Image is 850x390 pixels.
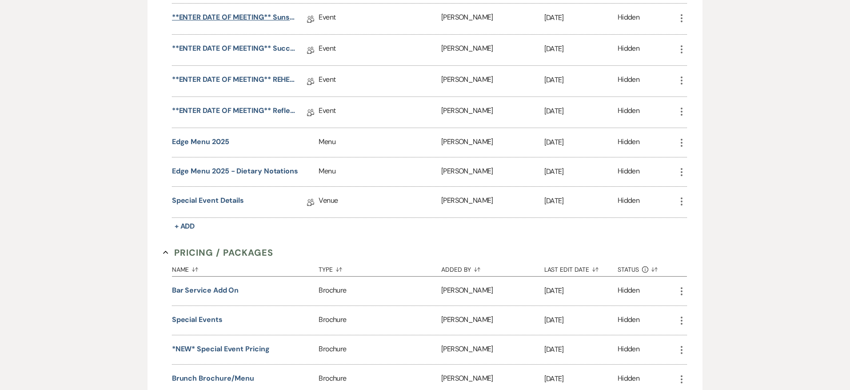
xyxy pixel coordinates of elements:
div: Hidden [618,314,639,326]
div: Brochure [319,306,441,335]
div: Event [319,97,441,128]
button: Edge Menu 2025 - Dietary Notations [172,166,298,177]
button: *NEW* Special Event Pricing [172,344,270,354]
p: [DATE] [544,195,618,207]
button: Type [319,259,441,276]
div: Hidden [618,137,639,149]
button: Last Edit Date [544,259,618,276]
div: Hidden [618,105,639,119]
div: [PERSON_NAME] [441,157,544,186]
p: [DATE] [544,166,618,177]
div: [PERSON_NAME] [441,66,544,96]
div: [PERSON_NAME] [441,335,544,364]
div: Hidden [618,43,639,57]
button: Status [618,259,676,276]
button: Added By [441,259,544,276]
div: Event [319,35,441,65]
button: + Add [172,220,198,233]
span: + Add [175,221,195,231]
div: Hidden [618,74,639,88]
div: Menu [319,157,441,186]
a: **ENTER DATE OF MEETING** Succulent WITH BAR Wedding Details [172,43,299,57]
p: [DATE] [544,12,618,24]
a: Special Event Details [172,195,244,209]
button: Brunch Brochure/Menu [172,373,254,384]
div: Menu [319,128,441,157]
div: [PERSON_NAME] [441,97,544,128]
div: Event [319,4,441,34]
p: [DATE] [544,344,618,355]
div: Event [319,66,441,96]
a: **ENTER DATE OF MEETING** Sunset Wedding Details [172,12,299,26]
p: [DATE] [544,285,618,297]
div: Brochure [319,335,441,364]
div: Hidden [618,344,639,356]
button: Pricing / Packages [163,246,273,259]
p: [DATE] [544,105,618,117]
div: [PERSON_NAME] [441,128,544,157]
button: Bar Service Add On [172,285,239,296]
button: special events [172,314,223,325]
div: [PERSON_NAME] [441,4,544,34]
div: [PERSON_NAME] [441,35,544,65]
div: Hidden [618,12,639,26]
div: Hidden [618,373,639,385]
div: [PERSON_NAME] [441,306,544,335]
div: Hidden [618,166,639,178]
span: Status [618,266,639,273]
div: [PERSON_NAME] [441,277,544,306]
p: [DATE] [544,314,618,326]
div: Hidden [618,285,639,297]
p: [DATE] [544,137,618,148]
a: **ENTER DATE OF MEETING** Reflections Wedding Details [172,105,299,119]
p: [DATE] [544,373,618,385]
p: [DATE] [544,74,618,86]
div: [PERSON_NAME] [441,187,544,217]
button: Name [172,259,319,276]
div: Venue [319,187,441,217]
div: Hidden [618,195,639,209]
p: [DATE] [544,43,618,55]
button: Edge Menu 2025 [172,137,229,147]
a: **ENTER DATE OF MEETING** REHEARSAL BRUNCH Details [172,74,299,88]
div: Brochure [319,277,441,306]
